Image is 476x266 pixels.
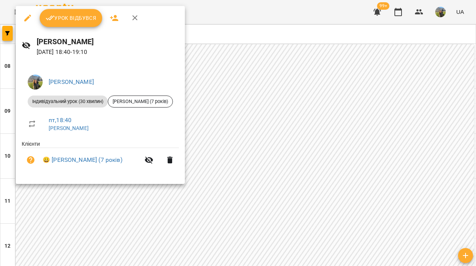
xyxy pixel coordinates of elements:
img: f0a73d492ca27a49ee60cd4b40e07bce.jpeg [28,75,43,90]
a: 😀 [PERSON_NAME] (7 років) [43,155,122,164]
div: [PERSON_NAME] (7 років) [108,96,173,108]
span: [PERSON_NAME] (7 років) [108,98,173,105]
p: [DATE] 18:40 - 19:10 [37,48,179,57]
span: Урок відбувся [46,13,97,22]
button: Урок відбувся [40,9,103,27]
a: [PERSON_NAME] [49,78,94,85]
h6: [PERSON_NAME] [37,36,179,48]
button: Візит ще не сплачено. Додати оплату? [22,151,40,169]
a: пт , 18:40 [49,117,71,124]
span: Індивідуальний урок (30 хвилин) [28,98,108,105]
a: [PERSON_NAME] [49,125,89,131]
ul: Клієнти [22,140,179,175]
